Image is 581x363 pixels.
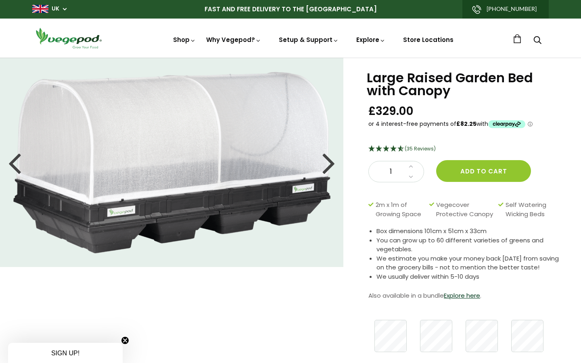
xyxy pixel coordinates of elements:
[376,227,561,236] li: Box dimensions 101cm x 51cm x 33cm
[279,35,339,44] a: Setup & Support
[356,35,385,44] a: Explore
[376,254,561,272] li: We estimate you make your money back [DATE] from saving on the grocery bills - not to mention the...
[173,35,196,44] a: Shop
[206,35,261,44] a: Why Vegepod?
[32,27,105,50] img: Vegepod
[533,37,541,45] a: Search
[51,350,79,357] span: SIGN UP!
[52,5,59,13] a: UK
[368,144,561,154] div: 4.69 Stars - 35 Reviews
[377,167,404,177] span: 1
[444,291,480,300] a: Explore here
[436,160,531,182] button: Add to cart
[406,161,416,172] a: Increase quantity by 1
[8,343,123,363] div: SIGN UP!Close teaser
[13,72,330,253] img: Large Raised Garden Bed with Canopy
[376,200,425,219] span: 2m x 1m of Growing Space
[368,290,561,302] p: Also available in a bundle .
[368,104,414,119] span: £329.00
[121,336,129,344] button: Close teaser
[506,200,557,219] span: Self Watering Wicking Beds
[403,35,454,44] a: Store Locations
[376,272,561,282] li: We usually deliver within 5-10 days
[405,145,436,152] span: (35 Reviews)
[406,172,416,182] a: Decrease quantity by 1
[376,236,561,254] li: You can grow up to 60 different varieties of greens and vegetables.
[32,5,48,13] img: gb_large.png
[436,200,494,219] span: Vegecover Protective Canopy
[367,71,561,97] h1: Large Raised Garden Bed with Canopy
